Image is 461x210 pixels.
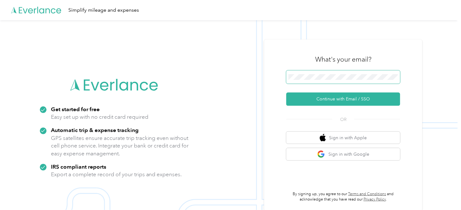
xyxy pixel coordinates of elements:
p: By signing up, you agree to our and acknowledge that you have read our . [286,191,400,202]
button: apple logoSign in with Apple [286,132,400,144]
strong: Get started for free [51,106,100,112]
p: GPS satellites ensure accurate trip tracking even without cell phone service. Integrate your bank... [51,134,189,158]
a: Privacy Policy [364,197,386,202]
button: Continue with Email / SSO [286,93,400,106]
img: apple logo [320,134,326,142]
p: Easy set up with no credit card required [51,113,148,121]
a: Terms and Conditions [348,192,386,196]
strong: Automatic trip & expense tracking [51,127,139,133]
p: Export a complete record of your trips and expenses. [51,171,182,178]
button: google logoSign in with Google [286,148,400,160]
strong: IRS compliant reports [51,163,106,170]
img: google logo [317,150,325,158]
div: Simplify mileage and expenses [68,6,139,14]
h3: What's your email? [315,55,371,64]
span: OR [332,116,354,123]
